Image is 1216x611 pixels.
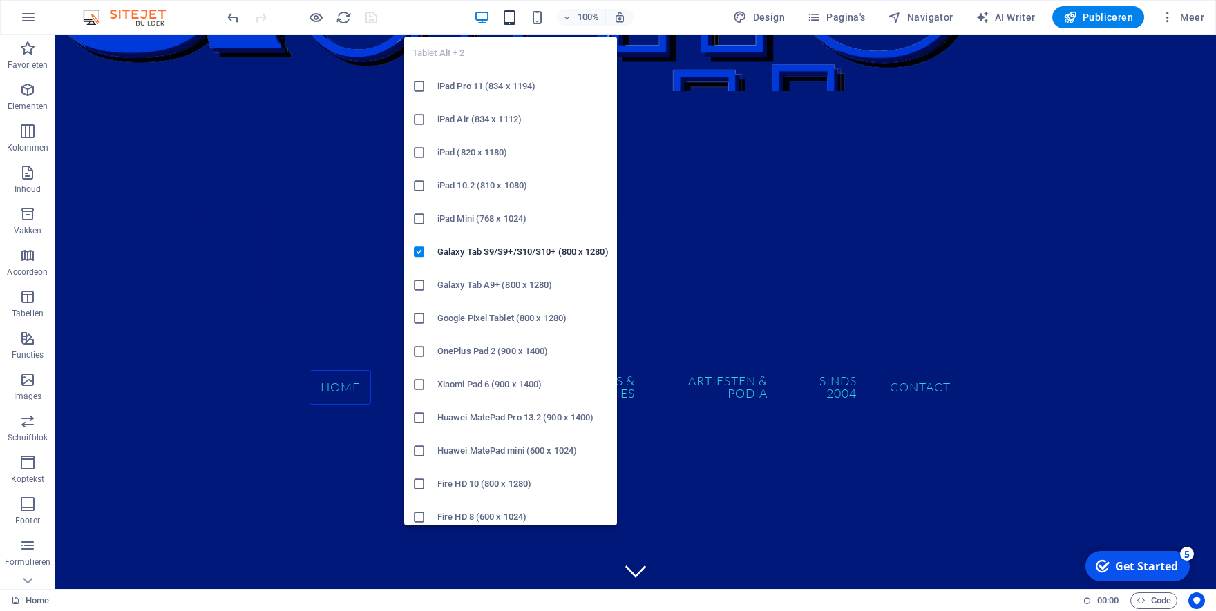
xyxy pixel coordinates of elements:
span: 00 00 [1097,592,1119,609]
button: Navigator [882,6,959,28]
button: undo [225,9,241,26]
p: Accordeon [7,266,48,278]
button: Design [728,6,790,28]
button: Publiceren [1052,6,1144,28]
p: Inhoud [15,184,41,195]
button: Klik hier om de voorbeeldmodus te verlaten en verder te gaan met bewerken [307,9,324,26]
p: Koptekst [11,474,45,485]
p: Footer [15,515,40,526]
p: Elementen [8,101,48,112]
h6: iPad Mini (768 x 1024) [437,211,609,227]
p: Vakken [14,225,42,236]
p: Schuifblok [8,432,48,443]
h6: Xiaomi Pad 6 (900 x 1400) [437,376,609,393]
i: Pagina opnieuw laden [336,10,352,26]
i: Ongedaan maken: Afbeelding wijzigen (Ctrl+Z) [225,10,241,26]
h6: iPad Air (834 x 1112) [437,111,609,128]
a: Klik om selectie op te heffen, dubbelklik om Pagina's te open [11,592,49,609]
button: Code [1130,592,1177,609]
h6: Google Pixel Tablet (800 x 1280) [437,310,609,327]
h6: iPad (820 x 1180) [437,144,609,161]
h6: Fire HD 8 (600 x 1024) [437,509,609,525]
span: Publiceren [1063,10,1133,24]
p: Tabellen [12,308,44,319]
span: : [1107,595,1109,605]
div: Get Started [37,13,100,28]
p: Functies [12,349,44,360]
span: Design [733,10,785,24]
button: AI Writer [970,6,1041,28]
button: Pagina's [801,6,871,28]
h6: Huawei MatePad mini (600 x 1024) [437,443,609,459]
span: Code [1137,592,1171,609]
i: Stel bij het wijzigen van de grootte van de weergegeven website automatisch het juist zoomniveau ... [614,11,626,23]
h6: Sessietijd [1083,592,1119,609]
h6: 100% [578,9,600,26]
p: Favorieten [8,59,48,70]
h6: iPad 10.2 (810 x 1080) [437,177,609,194]
p: Formulieren [5,556,50,568]
div: Get Started 5 items remaining, 0% complete [8,6,112,36]
p: Kolommen [7,142,49,153]
p: Images [14,391,42,402]
span: Pagina's [807,10,866,24]
h6: iPad Pro 11 (834 x 1194) [437,78,609,95]
h6: Huawei MatePad Pro 13.2 (900 x 1400) [437,409,609,426]
span: Meer [1161,10,1204,24]
h6: Galaxy Tab A9+ (800 x 1280) [437,277,609,293]
span: Navigator [888,10,953,24]
button: Meer [1155,6,1210,28]
span: AI Writer [976,10,1036,24]
h6: OnePlus Pad 2 (900 x 1400) [437,343,609,360]
img: Editor Logo [79,9,183,26]
h6: Galaxy Tab S9/S9+/S10/S10+ (800 x 1280) [437,244,609,260]
button: reload [335,9,352,26]
button: 100% [557,9,606,26]
button: Usercentrics [1188,592,1205,609]
h6: Fire HD 10 (800 x 1280) [437,476,609,492]
div: Design (Ctrl+Alt+Y) [728,6,790,28]
div: 5 [102,1,116,15]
